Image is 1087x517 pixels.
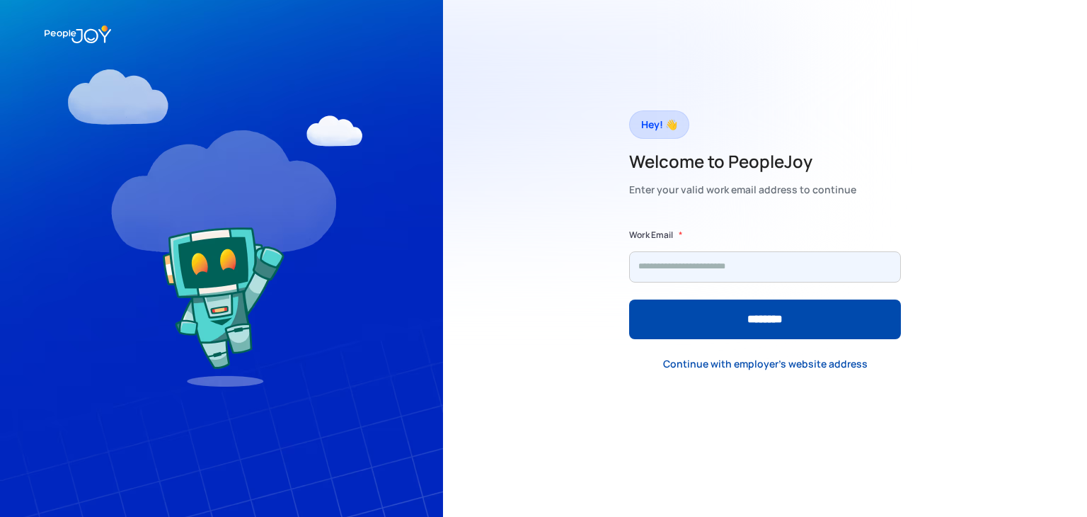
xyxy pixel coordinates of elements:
div: Hey! 👋 [641,115,677,135]
a: Continue with employer's website address [652,350,879,379]
label: Work Email [629,228,673,242]
form: Form [629,228,901,339]
div: Enter your valid work email address to continue [629,180,856,200]
div: Continue with employer's website address [663,357,868,371]
h2: Welcome to PeopleJoy [629,150,856,173]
